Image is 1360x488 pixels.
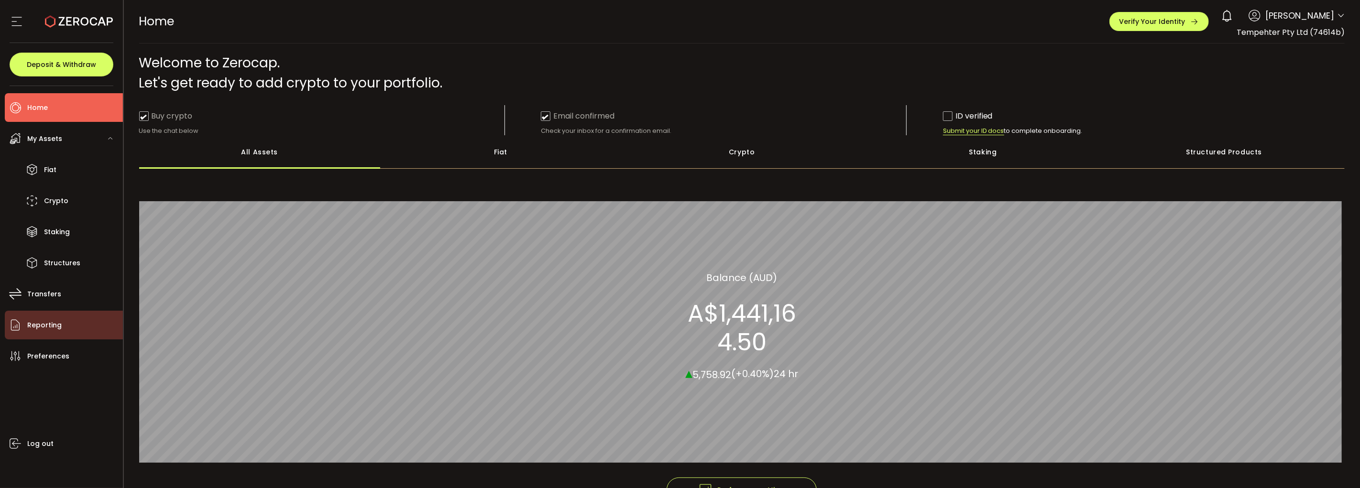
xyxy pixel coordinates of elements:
div: Crypto [621,135,862,169]
span: Reporting [27,318,62,332]
span: Tempehter Pty Ltd (74614b) [1237,27,1345,38]
div: Buy crypto [139,110,193,122]
div: Email confirmed [541,110,614,122]
span: Verify Your Identity [1119,18,1185,25]
button: Deposit & Withdraw [10,53,113,76]
span: 24 hr [774,368,798,381]
div: ID verified [943,110,993,122]
span: Preferences [27,349,69,363]
span: Transfers [27,287,61,301]
span: Submit your ID docs [943,127,1004,135]
span: Fiat [44,163,56,177]
div: Staking [862,135,1103,169]
span: Deposit & Withdraw [27,61,96,68]
div: All Assets [139,135,380,169]
span: Crypto [44,194,68,208]
span: Log out [27,437,54,451]
div: Use the chat below [139,127,505,135]
span: Structures [44,256,80,270]
div: Structured Products [1104,135,1345,169]
iframe: Chat Widget [1312,442,1360,488]
div: Welcome to Zerocap. Let's get ready to add crypto to your portfolio. [139,53,1345,93]
span: [PERSON_NAME] [1265,9,1334,22]
span: (+0.40%) [731,368,774,381]
span: Home [139,13,175,30]
span: ▴ [685,363,692,383]
span: Staking [44,225,70,239]
div: Check your inbox for a confirmation email. [541,127,906,135]
span: 5,758.92 [692,368,731,381]
section: Balance (AUD) [706,271,777,285]
div: to complete onboarding. [943,127,1308,135]
span: My Assets [27,132,62,146]
span: Home [27,101,48,115]
section: A$1,441,164.50 [680,299,804,357]
div: Fiat [380,135,621,169]
button: Verify Your Identity [1109,12,1209,31]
